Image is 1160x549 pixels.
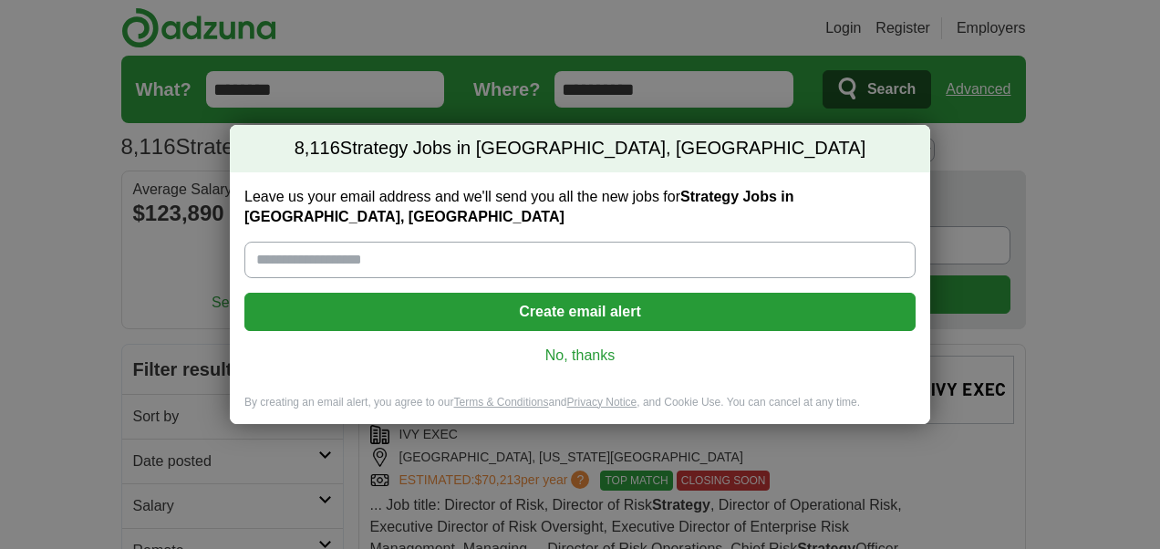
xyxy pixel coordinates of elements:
button: Create email alert [244,293,916,331]
a: Privacy Notice [567,396,637,409]
strong: Strategy Jobs in [GEOGRAPHIC_DATA], [GEOGRAPHIC_DATA] [244,189,793,224]
a: No, thanks [259,346,901,366]
div: By creating an email alert, you agree to our and , and Cookie Use. You can cancel at any time. [230,395,930,425]
a: Terms & Conditions [453,396,548,409]
span: 8,116 [295,136,340,161]
label: Leave us your email address and we'll send you all the new jobs for [244,187,916,227]
h2: Strategy Jobs in [GEOGRAPHIC_DATA], [GEOGRAPHIC_DATA] [230,125,930,172]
